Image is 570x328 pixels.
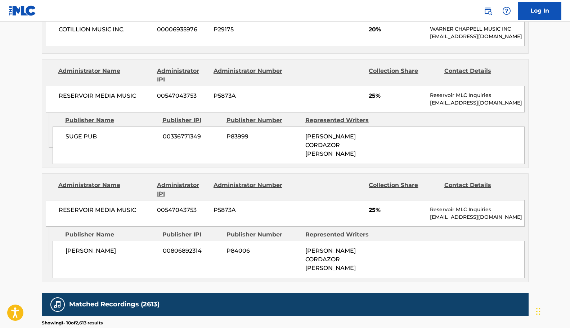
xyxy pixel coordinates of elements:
p: Reservoir MLC Inquiries [430,206,524,213]
div: Collection Share [369,67,439,84]
iframe: Chat Widget [534,293,570,328]
p: WARNER CHAPPELL MUSIC INC [430,25,524,33]
span: P5873A [214,206,283,214]
p: [EMAIL_ADDRESS][DOMAIN_NAME] [430,213,524,221]
a: Public Search [481,4,495,18]
div: Publisher Number [226,116,300,125]
span: SUGE PUB [66,132,157,141]
span: P29175 [214,25,283,34]
span: 20% [369,25,425,34]
div: Administrator IPI [157,67,208,84]
div: Administrator Number [214,67,283,84]
span: 25% [369,206,425,214]
span: P83999 [226,132,300,141]
div: Administrator Name [58,181,152,198]
span: COTILLION MUSIC INC. [59,25,152,34]
a: Log In [518,2,561,20]
span: [PERSON_NAME] [66,247,157,255]
p: [EMAIL_ADDRESS][DOMAIN_NAME] [430,99,524,107]
div: Contact Details [444,181,514,198]
p: Showing 1 - 10 of 2,613 results [42,320,103,326]
div: Publisher Name [65,116,157,125]
h5: Matched Recordings (2613) [69,300,160,309]
span: 00806892314 [163,247,221,255]
p: Reservoir MLC Inquiries [430,92,524,99]
div: Represented Writers [305,230,379,239]
div: Administrator IPI [157,181,208,198]
span: RESERVOIR MEDIA MUSIC [59,92,152,100]
span: 00547043753 [157,206,208,214]
img: Matched Recordings [53,300,62,309]
span: P5873A [214,92,283,100]
img: help [502,6,511,15]
span: RESERVOIR MEDIA MUSIC [59,206,152,214]
div: Publisher Name [65,230,157,239]
span: 25% [369,92,425,100]
div: Contact Details [444,67,514,84]
span: 00336771349 [163,132,221,141]
div: Administrator Name [58,67,152,84]
div: Represented Writers [305,116,379,125]
div: Publisher IPI [162,230,221,239]
span: [PERSON_NAME] CORDAZOR [PERSON_NAME] [305,133,356,157]
div: Publisher IPI [162,116,221,125]
div: Help [499,4,514,18]
img: search [484,6,492,15]
span: 00006935976 [157,25,208,34]
div: Collection Share [369,181,439,198]
span: 00547043753 [157,92,208,100]
span: [PERSON_NAME] CORDAZOR [PERSON_NAME] [305,247,356,271]
div: Publisher Number [226,230,300,239]
img: MLC Logo [9,5,36,16]
p: [EMAIL_ADDRESS][DOMAIN_NAME] [430,33,524,40]
span: P84006 [226,247,300,255]
div: Administrator Number [214,181,283,198]
div: Drag [536,301,540,322]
